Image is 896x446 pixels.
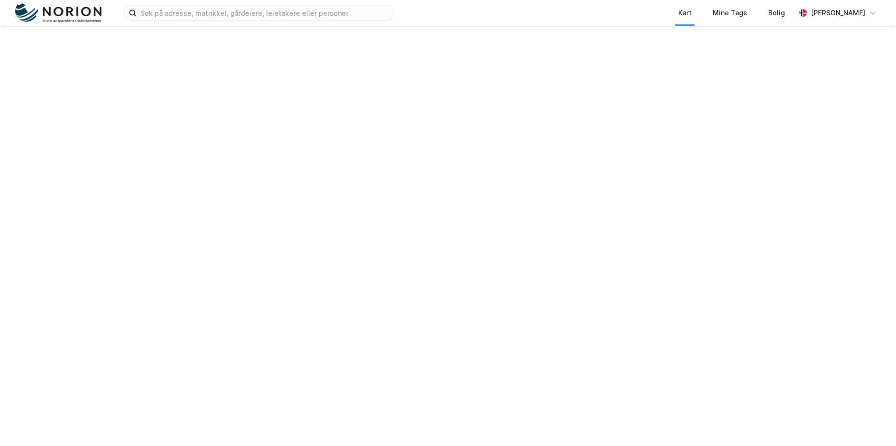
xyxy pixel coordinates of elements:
[136,6,392,20] input: Søk på adresse, matrikkel, gårdeiere, leietakere eller personer
[811,7,865,19] div: [PERSON_NAME]
[678,7,692,19] div: Kart
[768,7,785,19] div: Bolig
[713,7,747,19] div: Mine Tags
[15,3,101,23] img: norion-logo.80e7a08dc31c2e691866.png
